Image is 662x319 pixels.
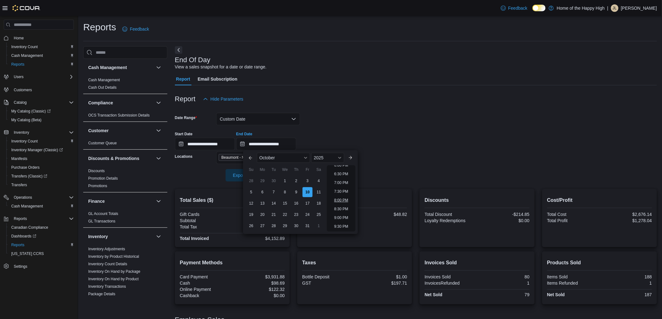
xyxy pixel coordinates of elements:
[88,269,140,274] a: Inventory On Hand by Package
[9,116,44,124] a: My Catalog (Beta)
[4,31,74,287] nav: Complex example
[269,187,279,197] div: day-7
[547,274,598,279] div: Items Sold
[9,172,74,180] span: Transfers (Classic)
[180,281,231,286] div: Cash
[547,281,598,286] div: Items Refunded
[88,284,126,289] span: Inventory Transactions
[88,127,109,134] h3: Customer
[257,153,310,163] div: Button. Open the month selector. October is currently selected.
[280,187,290,197] div: day-8
[11,62,24,67] span: Reports
[257,187,267,197] div: day-6
[302,274,354,279] div: Bottle Deposit
[6,154,76,163] button: Manifests
[601,218,652,223] div: $1,278.04
[233,212,285,217] div: $0.00
[332,170,351,178] li: 6:30 PM
[6,249,76,258] button: [US_STATE] CCRS
[88,284,126,289] a: Inventory Transactions
[233,293,285,298] div: $0.00
[88,198,105,204] h3: Finance
[1,214,76,223] button: Reports
[11,262,74,270] span: Settings
[14,100,27,105] span: Catalog
[11,182,27,187] span: Transfers
[6,232,76,241] a: Dashboards
[11,215,29,222] button: Reports
[311,153,344,163] div: Button. Open the year selector. 2025 is currently selected.
[6,202,76,211] button: Cash Management
[601,281,652,286] div: 1
[9,155,30,162] a: Manifests
[498,2,530,14] a: Feedback
[11,234,36,239] span: Dashboards
[332,162,351,169] li: 6:00 PM
[532,5,546,11] input: Dark Mode
[9,232,74,240] span: Dashboards
[425,281,476,286] div: InvoicesRefunded
[246,176,256,186] div: day-28
[611,4,619,12] div: Joda-Lee Klassen
[88,212,118,216] a: GL Account Totals
[11,73,74,81] span: Users
[9,202,45,210] a: Cash Management
[180,224,231,229] div: Total Tax
[6,107,76,116] a: My Catalog (Classic)
[180,274,231,279] div: Card Payment
[120,23,151,35] a: Feedback
[180,287,231,292] div: Online Payment
[607,4,609,12] p: |
[547,212,598,217] div: Total Cost
[547,259,652,267] h2: Products Sold
[175,115,197,120] label: Date Range
[478,281,530,286] div: 1
[6,223,76,232] button: Canadian Compliance
[14,36,24,41] span: Home
[345,153,355,163] button: Next month
[9,164,42,171] a: Purchase Orders
[88,168,105,173] span: Discounts
[291,187,301,197] div: day-9
[9,43,40,51] a: Inventory Count
[1,128,76,137] button: Inventory
[613,4,617,12] span: JL
[314,221,324,231] div: day-1
[226,169,261,182] button: Export
[11,73,26,81] button: Users
[303,198,313,208] div: day-17
[88,277,139,282] span: Inventory On Hand by Product
[83,76,167,94] div: Cash Management
[88,85,117,90] a: Cash Out Details
[88,277,139,281] a: Inventory On Hand by Product
[280,176,290,186] div: day-1
[83,139,167,149] div: Customer
[88,233,108,240] h3: Inventory
[9,241,27,249] a: Reports
[88,247,125,252] span: Inventory Adjustments
[11,129,74,136] span: Inventory
[269,221,279,231] div: day-28
[233,236,285,241] div: $4,152.89
[88,184,107,188] a: Promotions
[257,221,267,231] div: day-27
[88,219,115,224] span: GL Transactions
[233,224,285,229] div: $198.71
[88,141,117,146] span: Customer Queue
[14,216,27,221] span: Reports
[6,146,76,154] a: Inventory Manager (Classic)
[180,259,285,267] h2: Payment Methods
[6,241,76,249] button: Reports
[508,5,527,11] span: Feedback
[14,130,29,135] span: Inventory
[302,259,407,267] h2: Taxes
[547,218,598,223] div: Total Profit
[9,181,29,189] a: Transfers
[11,204,43,209] span: Cash Management
[211,96,243,102] span: Hide Parameters
[332,205,351,213] li: 8:30 PM
[547,197,652,204] h2: Cost/Profit
[11,99,74,106] span: Catalog
[9,146,65,154] a: Inventory Manager (Classic)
